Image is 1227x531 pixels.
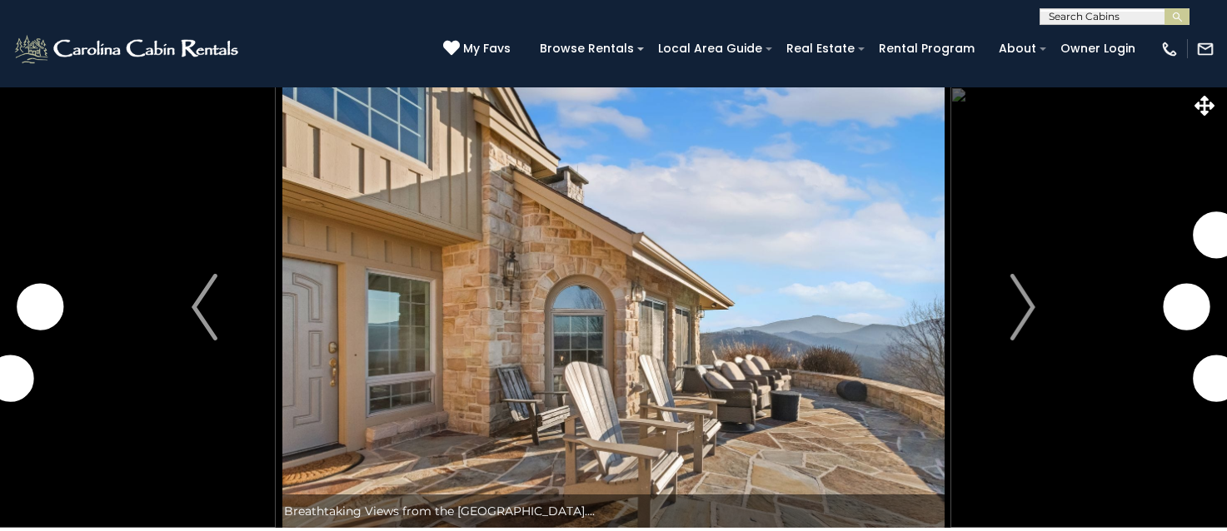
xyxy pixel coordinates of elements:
[778,36,863,62] a: Real Estate
[443,40,515,58] a: My Favs
[1010,274,1035,340] img: arrow
[133,87,277,528] button: Previous
[990,36,1045,62] a: About
[531,36,642,62] a: Browse Rentals
[1196,40,1215,58] img: mail-regular-white.png
[951,87,1095,528] button: Next
[12,32,243,66] img: White-1-2.png
[463,40,511,57] span: My Favs
[192,274,217,340] img: arrow
[276,494,950,528] div: Breathtaking Views from the [GEOGRAPHIC_DATA]....
[1160,40,1179,58] img: phone-regular-white.png
[1052,36,1144,62] a: Owner Login
[870,36,983,62] a: Rental Program
[650,36,771,62] a: Local Area Guide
